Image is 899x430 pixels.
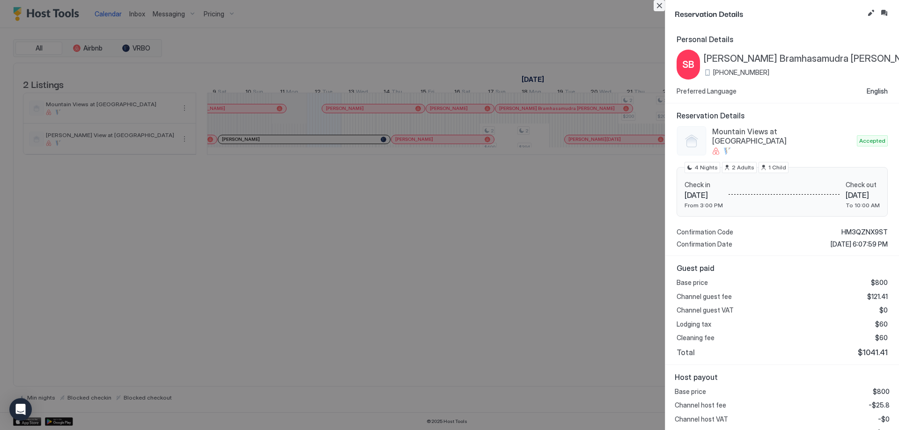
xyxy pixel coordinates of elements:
[677,334,715,342] span: Cleaning fee
[677,263,888,273] span: Guest paid
[677,292,732,301] span: Channel guest fee
[846,190,880,200] span: [DATE]
[732,163,754,172] span: 2 Adults
[682,58,694,72] span: SB
[677,306,734,314] span: Channel guest VAT
[675,387,706,396] span: Base price
[677,35,888,44] span: Personal Details
[878,7,890,19] button: Inbox
[858,348,888,357] span: $1041.41
[677,87,737,95] span: Preferred Language
[867,87,888,95] span: English
[694,163,718,172] span: 4 Nights
[841,228,888,236] span: HM3QZNX9ST
[867,292,888,301] span: $121.41
[9,398,32,421] div: Open Intercom Messenger
[873,387,890,396] span: $800
[677,348,695,357] span: Total
[846,181,880,189] span: Check out
[685,190,723,200] span: [DATE]
[675,415,728,423] span: Channel host VAT
[869,401,890,409] span: -$25.8
[675,372,890,382] span: Host payout
[713,68,769,77] span: [PHONE_NUMBER]
[677,278,708,287] span: Base price
[831,240,888,248] span: [DATE] 6:07:59 PM
[685,202,723,209] span: From 3:00 PM
[675,7,863,19] span: Reservation Details
[712,127,853,146] span: Mountain Views at [GEOGRAPHIC_DATA]
[675,401,726,409] span: Channel host fee
[879,306,888,314] span: $0
[768,163,786,172] span: 1 Child
[846,202,880,209] span: To 10:00 AM
[677,240,732,248] span: Confirmation Date
[677,228,733,236] span: Confirmation Code
[685,181,723,189] span: Check in
[875,320,888,328] span: $60
[871,278,888,287] span: $800
[875,334,888,342] span: $60
[865,7,877,19] button: Edit reservation
[677,320,711,328] span: Lodging tax
[677,111,888,120] span: Reservation Details
[859,137,885,145] span: Accepted
[878,415,890,423] span: -$0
